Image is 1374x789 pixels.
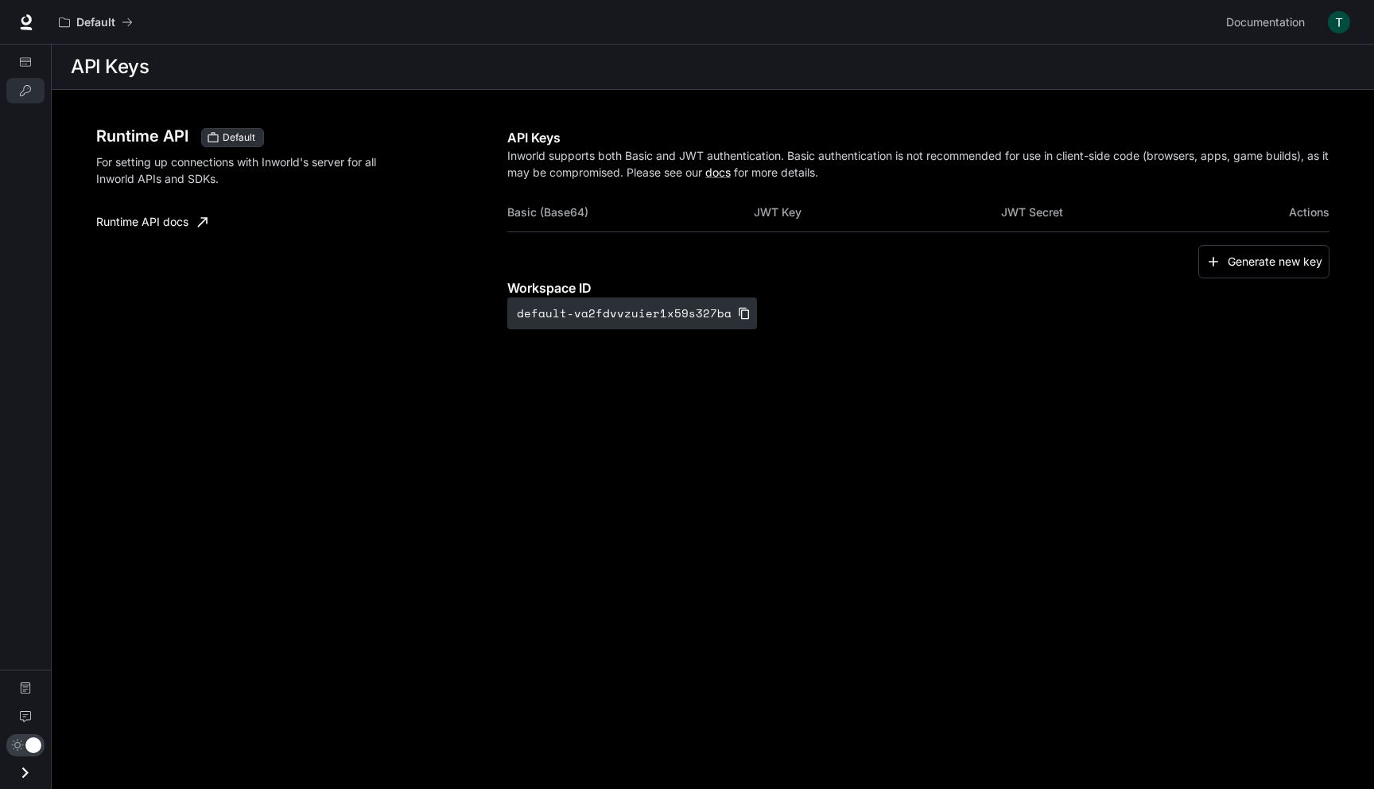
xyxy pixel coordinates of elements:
img: User avatar [1328,11,1350,33]
div: These keys will apply to your current workspace only [201,128,264,147]
button: User avatar [1323,6,1355,38]
p: Inworld supports both Basic and JWT authentication. Basic authentication is not recommended for u... [507,147,1330,181]
a: Billing [6,49,45,75]
th: Actions [1248,193,1329,231]
span: Default [216,130,262,145]
a: docs [705,165,731,179]
th: JWT Key [754,193,1000,231]
span: Documentation [1226,13,1305,33]
p: Workspace ID [507,278,1330,297]
th: JWT Secret [1001,193,1248,231]
a: API Keys [6,78,45,103]
button: All workspaces [52,6,140,38]
th: Basic (Base64) [507,193,754,231]
a: Feedback [6,704,45,729]
p: API Keys [507,128,1330,147]
button: Generate new key [1198,245,1329,279]
span: Dark mode toggle [25,736,41,753]
button: default-va2fdvvzuier1x59s327ba [507,297,757,329]
p: For setting up connections with Inworld's server for all Inworld APIs and SDKs. [96,154,395,187]
h1: API Keys [71,51,149,83]
a: Documentation [1220,6,1317,38]
button: Open drawer [7,756,43,789]
a: Runtime API docs [90,206,214,238]
h3: Runtime API [96,128,188,144]
p: Default [76,16,115,29]
a: Documentation [6,675,45,701]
